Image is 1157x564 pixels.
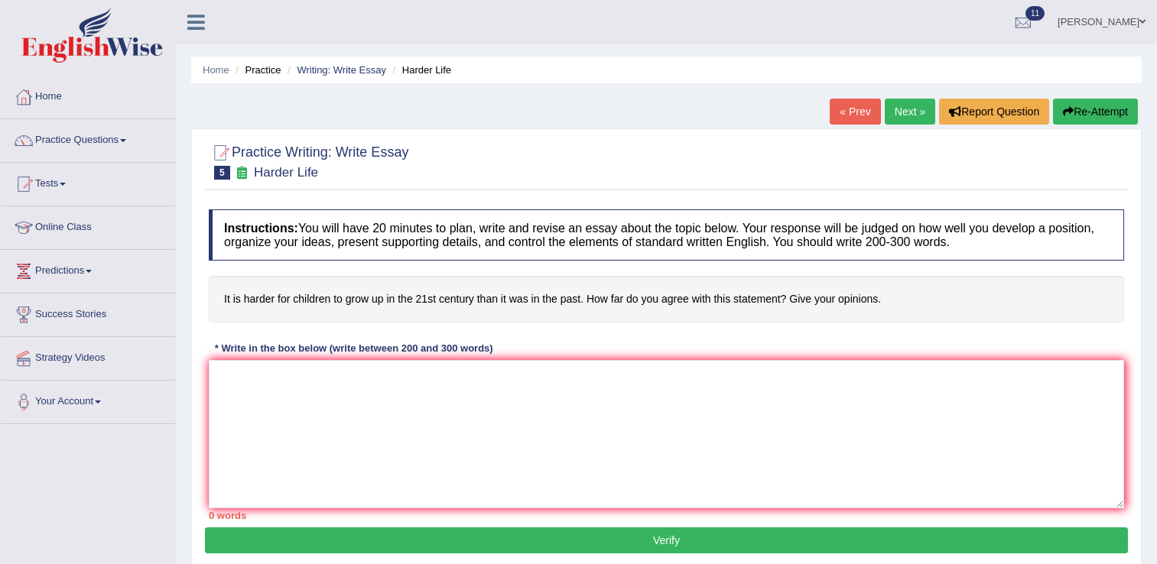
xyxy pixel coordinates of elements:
[389,63,452,77] li: Harder Life
[1,337,175,375] a: Strategy Videos
[209,508,1124,523] div: 0 words
[1,293,175,332] a: Success Stories
[1053,99,1138,125] button: Re-Attempt
[830,99,880,125] a: « Prev
[209,342,499,356] div: * Write in the box below (write between 200 and 300 words)
[214,166,230,180] span: 5
[1,381,175,419] a: Your Account
[254,165,318,180] small: Harder Life
[1,250,175,288] a: Predictions
[209,276,1124,323] h4: It is harder for children to grow up in the 21st century than it was in the past. How far do you ...
[1,206,175,245] a: Online Class
[1,163,175,201] a: Tests
[939,99,1049,125] button: Report Question
[232,63,281,77] li: Practice
[297,64,386,76] a: Writing: Write Essay
[224,222,298,235] b: Instructions:
[1,76,175,114] a: Home
[885,99,935,125] a: Next »
[209,209,1124,261] h4: You will have 20 minutes to plan, write and revise an essay about the topic below. Your response ...
[1025,6,1045,21] span: 11
[1,119,175,157] a: Practice Questions
[205,527,1128,553] button: Verify
[234,166,250,180] small: Exam occurring question
[209,141,408,180] h2: Practice Writing: Write Essay
[203,64,229,76] a: Home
